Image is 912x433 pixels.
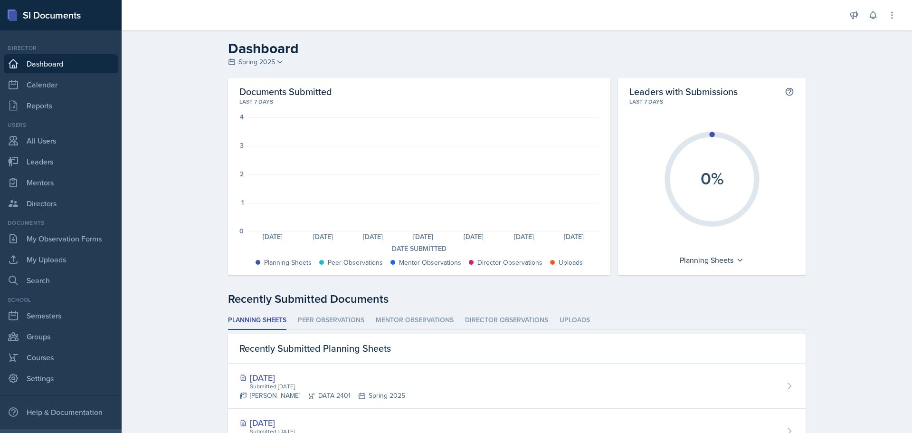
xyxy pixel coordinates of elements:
div: [DATE] [348,233,399,240]
li: Planning Sheets [228,311,286,330]
div: Director [4,44,118,52]
div: 1 [241,199,244,206]
div: [DATE] [239,416,402,429]
div: Planning Sheets [675,252,749,268]
div: Recently Submitted Planning Sheets [228,334,806,364]
div: Documents [4,219,118,227]
div: [DATE] [499,233,549,240]
div: 0 [239,228,244,234]
div: 2 [240,171,244,177]
div: [PERSON_NAME] DATA 2401 Spring 2025 [239,391,405,401]
div: Uploads [559,258,583,268]
div: 3 [240,142,244,149]
a: Mentors [4,173,118,192]
div: Recently Submitted Documents [228,290,806,308]
a: Semesters [4,306,118,325]
a: My Observation Forms [4,229,118,248]
a: Leaders [4,152,118,171]
h2: Documents Submitted [239,86,599,97]
div: Mentor Observations [399,258,461,268]
div: School [4,296,118,304]
div: Peer Observations [328,258,383,268]
a: Dashboard [4,54,118,73]
a: Directors [4,194,118,213]
h2: Leaders with Submissions [629,86,738,97]
div: 4 [240,114,244,120]
div: Date Submitted [239,244,599,254]
a: Settings [4,369,118,388]
div: Last 7 days [629,97,794,106]
li: Mentor Observations [376,311,454,330]
a: Reports [4,96,118,115]
div: [DATE] [398,233,448,240]
div: [DATE] [448,233,499,240]
div: Planning Sheets [264,258,312,268]
div: Users [4,121,118,129]
span: Spring 2025 [238,57,275,67]
div: Last 7 days [239,97,599,106]
li: Director Observations [465,311,548,330]
div: Submitted [DATE] [249,382,405,391]
a: All Users [4,131,118,150]
div: Director Observations [477,258,542,268]
div: [DATE] [549,233,599,240]
h2: Dashboard [228,40,806,57]
li: Peer Observations [298,311,364,330]
a: My Uploads [4,250,118,269]
a: Courses [4,348,118,367]
text: 0% [700,166,723,191]
div: [DATE] [298,233,348,240]
div: [DATE] [247,233,298,240]
a: Groups [4,327,118,346]
a: Search [4,271,118,290]
a: [DATE] Submitted [DATE] [PERSON_NAME]DATA 2401Spring 2025 [228,364,806,409]
div: Help & Documentation [4,403,118,422]
a: Calendar [4,75,118,94]
div: [DATE] [239,371,405,384]
li: Uploads [560,311,590,330]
